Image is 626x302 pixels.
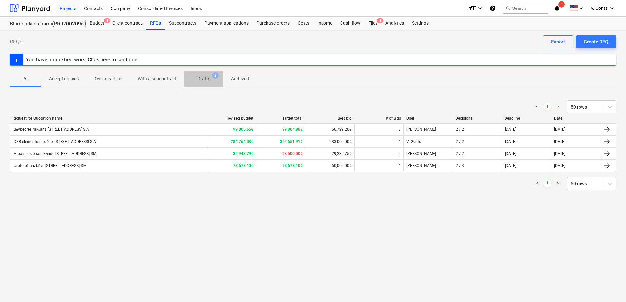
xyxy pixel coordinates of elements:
[533,180,541,188] a: Previous page
[476,4,484,12] i: keyboard_arrow_down
[197,75,210,82] p: Drafts
[469,4,476,12] i: format_size
[505,139,516,144] div: [DATE]
[558,1,565,8] span: 1
[554,151,565,156] div: [DATE]
[554,163,565,168] div: [DATE]
[554,127,565,132] div: [DATE]
[13,139,96,144] div: DZB elementu piegāde. [STREET_ADDRESS] SIA
[505,116,548,121] div: Deadline
[282,151,303,156] b: 28,500.00€
[138,75,176,82] p: With a subcontract
[398,151,401,156] div: 2
[308,116,352,121] div: Best bid
[584,38,608,46] div: Create RFQ
[408,17,433,30] a: Settings
[403,160,452,171] div: [PERSON_NAME]
[578,4,585,12] i: keyboard_arrow_down
[146,17,165,30] a: RFQs
[506,6,511,11] span: search
[200,17,252,30] a: Payment applications
[377,18,383,23] span: 3
[305,124,354,135] div: 66,729.20€
[381,17,408,30] a: Analytics
[233,127,253,132] b: 99,005.65€
[294,17,313,30] a: Costs
[305,148,354,159] div: 29,235.75€
[533,103,541,111] a: Previous page
[364,17,381,30] div: Files
[551,38,565,46] div: Export
[280,139,303,144] b: 322,651.91€
[364,17,381,30] a: Files3
[456,151,464,156] div: 2 / 2
[398,127,401,132] div: 3
[26,57,137,63] div: You have unfinished work. Click here to continue
[86,17,108,30] a: Budget3
[576,35,616,48] button: Create RFQ
[554,139,565,144] div: [DATE]
[252,17,294,30] a: Purchase orders
[591,6,608,11] span: V. Gonts
[403,148,452,159] div: [PERSON_NAME]
[403,124,452,135] div: [PERSON_NAME]
[313,17,336,30] a: Income
[489,4,496,12] i: Knowledge base
[49,75,79,82] p: Accepting bids
[18,75,33,82] p: All
[336,17,364,30] a: Cash flow
[456,139,464,144] div: 2 / 2
[108,17,146,30] a: Client contract
[233,163,253,168] b: 78,678.10€
[231,75,249,82] p: Archived
[231,139,253,144] b: 284,764.08€
[406,116,450,121] div: User
[608,4,616,12] i: keyboard_arrow_down
[305,136,354,147] div: 283,000.00€
[13,151,97,156] div: Atbalsta sienas izveide [STREET_ADDRESS] SIA
[165,17,200,30] a: Subcontracts
[503,3,548,14] button: Search
[543,35,573,48] button: Export
[593,271,626,302] iframe: Chat Widget
[554,4,560,12] i: notifications
[10,38,22,46] span: RFQs
[543,103,551,111] a: Page 1 is your current page
[554,116,598,121] div: Date
[282,163,303,168] b: 78,678.10€
[104,18,110,23] span: 3
[554,180,562,188] a: Next page
[259,116,303,121] div: Target total
[12,116,204,121] div: Request for Quotation name
[233,151,253,156] b: 32,943.79€
[357,116,401,121] div: # of Bids
[95,75,122,82] p: Over deadline
[456,163,464,168] div: 2 / 3
[403,136,452,147] div: V. Gonts
[543,180,551,188] a: Page 1 is your current page
[505,151,516,156] div: [DATE]
[212,72,219,79] span: 3
[505,127,516,132] div: [DATE]
[10,21,78,27] div: Blūmendāles nami(PRJ2002096 Prūšu 3 kārta) - 2601984
[305,160,354,171] div: 60,000.00€
[13,127,89,132] div: Būvbedres rakšana [STREET_ADDRESS] SIA
[398,163,401,168] div: 4
[554,103,562,111] a: Next page
[209,116,253,121] div: Revised budget
[505,163,516,168] div: [DATE]
[282,127,303,132] b: 99,004.88€
[455,116,499,121] div: Decisions
[86,17,108,30] div: Budget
